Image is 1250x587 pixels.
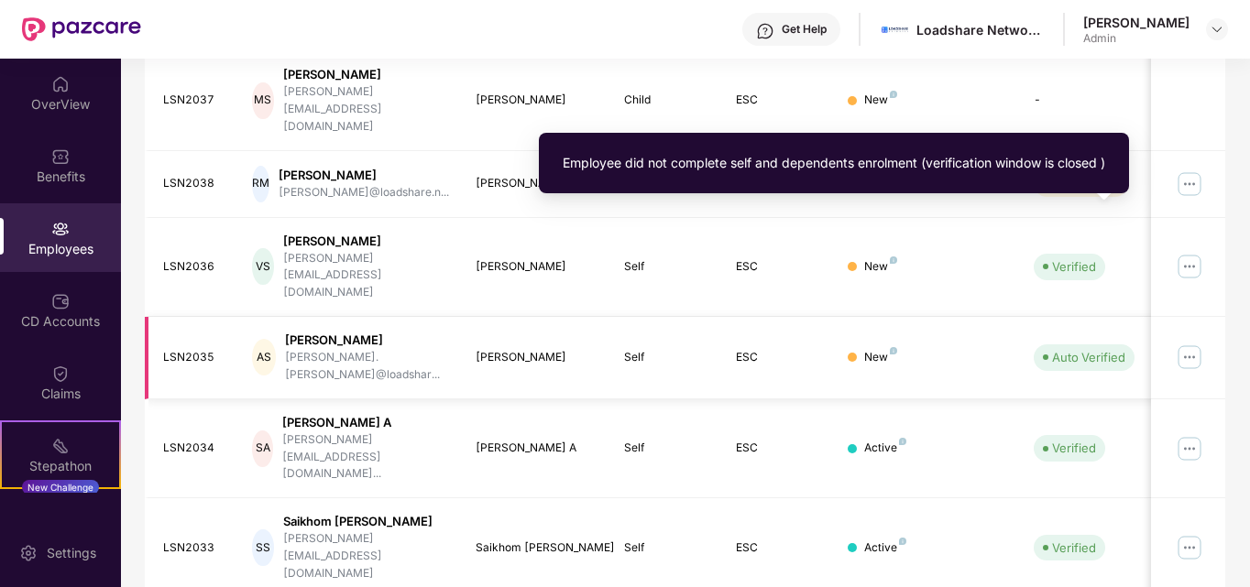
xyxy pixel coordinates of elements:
[1175,533,1204,562] img: manageButton
[163,92,224,109] div: LSN2037
[285,332,446,349] div: [PERSON_NAME]
[1083,14,1190,31] div: [PERSON_NAME]
[624,258,707,276] div: Self
[282,431,446,484] div: [PERSON_NAME][EMAIL_ADDRESS][DOMAIN_NAME]...
[252,248,273,285] div: VS
[51,292,70,310] img: svg+xml;base64,PHN2ZyBpZD0iQ0RfQWNjb3VudHMiIGRhdGEtbmFtZT0iQ0QgQWNjb3VudHMiIHhtbG5zPSJodHRwOi8vd3...
[899,438,906,445] img: svg+xml;base64,PHN2ZyB4bWxucz0iaHR0cDovL3d3dy53My5vcmcvMjAwMC9zdmciIHdpZHRoPSI4IiBoZWlnaHQ9IjgiIH...
[163,539,224,557] div: LSN2033
[736,92,818,109] div: ESC
[864,258,897,276] div: New
[283,530,446,582] div: [PERSON_NAME][EMAIL_ADDRESS][DOMAIN_NAME]
[252,339,276,375] div: AS
[864,440,906,457] div: Active
[163,175,224,192] div: LSN2038
[1052,348,1125,366] div: Auto Verified
[756,22,774,40] img: svg+xml;base64,PHN2ZyBpZD0iSGVscC0zMngzMiIgeG1sbnM9Imh0dHA6Ly93d3cudzMub3JnLzIwMDAvc3ZnIiB3aWR0aD...
[22,480,99,495] div: New Challenge
[1175,434,1204,463] img: manageButton
[476,258,596,276] div: [PERSON_NAME]
[2,457,119,475] div: Stepathon
[51,75,70,93] img: svg+xml;base64,PHN2ZyBpZD0iSG9tZSIgeG1sbnM9Imh0dHA6Ly93d3cudzMub3JnLzIwMDAvc3ZnIiB3aWR0aD0iMjAiIG...
[252,529,273,566] div: SS
[624,92,707,109] div: Child
[864,349,897,366] div: New
[736,258,818,276] div: ESC
[1052,257,1096,276] div: Verified
[736,349,818,366] div: ESC
[279,184,449,201] div: [PERSON_NAME]@loadshare.n...
[1210,22,1224,37] img: svg+xml;base64,PHN2ZyBpZD0iRHJvcGRvd24tMzJ4MzIiIHhtbG5zPSJodHRwOi8vd3d3LnczLm9yZy8yMDAwL3N2ZyIgd2...
[882,16,908,43] img: 1629197545249.jpeg
[864,92,897,109] div: New
[282,414,446,431] div: [PERSON_NAME] A
[890,256,897,264] img: svg+xml;base64,PHN2ZyB4bWxucz0iaHR0cDovL3d3dy53My5vcmcvMjAwMC9zdmciIHdpZHRoPSI4IiBoZWlnaHQ9IjgiIH...
[41,544,102,562] div: Settings
[1175,342,1204,372] img: manageButton
[890,347,897,354] img: svg+xml;base64,PHN2ZyB4bWxucz0iaHR0cDovL3d3dy53My5vcmcvMjAwMC9zdmciIHdpZHRoPSI4IiBoZWlnaHQ9IjgiIH...
[1052,538,1096,557] div: Verified
[1019,51,1149,151] td: -
[283,250,446,302] div: [PERSON_NAME][EMAIL_ADDRESS][DOMAIN_NAME]
[563,153,1105,173] div: Employee did not complete self and dependents enrolment (verification window is closed )
[624,440,707,457] div: Self
[736,539,818,557] div: ESC
[252,430,273,467] div: SA
[476,175,596,192] div: [PERSON_NAME]
[890,91,897,98] img: svg+xml;base64,PHN2ZyB4bWxucz0iaHR0cDovL3d3dy53My5vcmcvMjAwMC9zdmciIHdpZHRoPSI4IiBoZWlnaHQ9IjgiIH...
[476,92,596,109] div: [PERSON_NAME]
[283,233,446,250] div: [PERSON_NAME]
[864,539,906,557] div: Active
[19,544,38,562] img: svg+xml;base64,PHN2ZyBpZD0iU2V0dGluZy0yMHgyMCIgeG1sbnM9Imh0dHA6Ly93d3cudzMub3JnLzIwMDAvc3ZnIiB3aW...
[51,220,70,238] img: svg+xml;base64,PHN2ZyBpZD0iRW1wbG95ZWVzIiB4bWxucz0iaHR0cDovL3d3dy53My5vcmcvMjAwMC9zdmciIHdpZHRoPS...
[736,440,818,457] div: ESC
[1175,252,1204,281] img: manageButton
[283,513,446,530] div: Saikhom [PERSON_NAME]
[916,21,1045,38] div: Loadshare Networks Pvt Ltd
[163,349,224,366] div: LSN2035
[252,82,273,119] div: MS
[476,349,596,366] div: [PERSON_NAME]
[51,364,70,383] img: svg+xml;base64,PHN2ZyBpZD0iQ2xhaW0iIHhtbG5zPSJodHRwOi8vd3d3LnczLm9yZy8yMDAwL3N2ZyIgd2lkdGg9IjIwIi...
[279,167,449,184] div: [PERSON_NAME]
[1052,439,1096,457] div: Verified
[624,539,707,557] div: Self
[476,539,596,557] div: Saikhom [PERSON_NAME]
[163,440,224,457] div: LSN2034
[899,538,906,545] img: svg+xml;base64,PHN2ZyB4bWxucz0iaHR0cDovL3d3dy53My5vcmcvMjAwMC9zdmciIHdpZHRoPSI4IiBoZWlnaHQ9IjgiIH...
[1175,169,1204,199] img: manageButton
[624,349,707,366] div: Self
[476,440,596,457] div: [PERSON_NAME] A
[283,66,446,83] div: [PERSON_NAME]
[1083,31,1190,46] div: Admin
[283,83,446,136] div: [PERSON_NAME][EMAIL_ADDRESS][DOMAIN_NAME]
[782,22,827,37] div: Get Help
[22,17,141,41] img: New Pazcare Logo
[51,437,70,455] img: svg+xml;base64,PHN2ZyB4bWxucz0iaHR0cDovL3d3dy53My5vcmcvMjAwMC9zdmciIHdpZHRoPSIyMSIgaGVpZ2h0PSIyMC...
[51,147,70,166] img: svg+xml;base64,PHN2ZyBpZD0iQmVuZWZpdHMiIHhtbG5zPSJodHRwOi8vd3d3LnczLm9yZy8yMDAwL3N2ZyIgd2lkdGg9Ij...
[252,166,269,202] div: RM
[285,349,446,384] div: [PERSON_NAME].[PERSON_NAME]@loadshar...
[163,258,224,276] div: LSN2036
